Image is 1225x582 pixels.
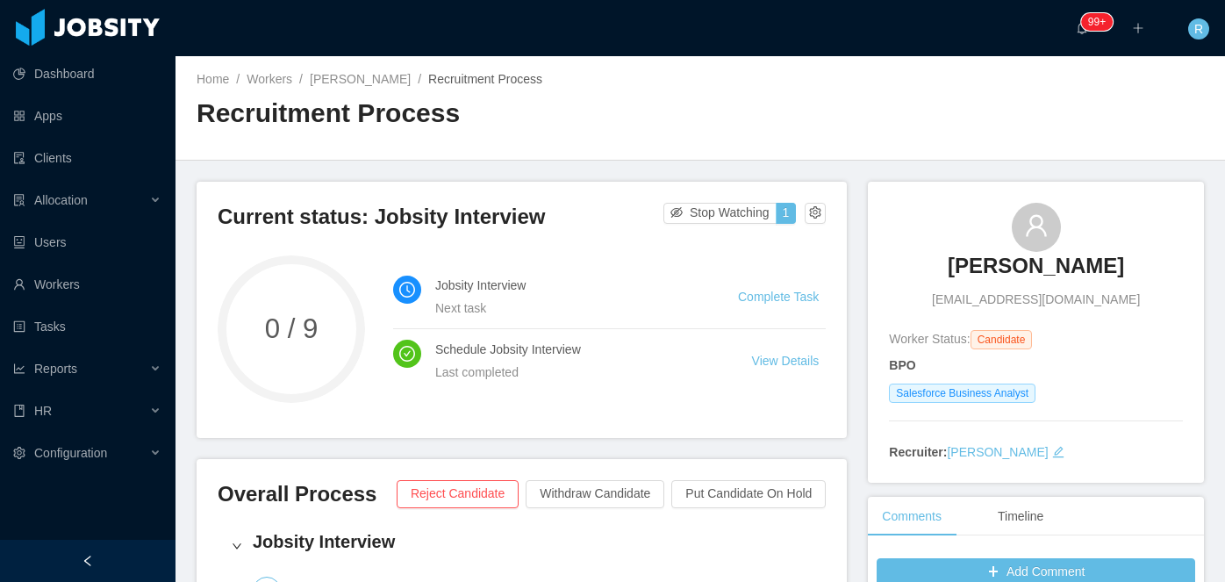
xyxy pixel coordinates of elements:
button: icon: eye-invisibleStop Watching [663,203,777,224]
h4: Schedule Jobsity Interview [435,340,710,359]
div: Timeline [984,497,1057,536]
a: View Details [752,354,820,368]
span: [EMAIL_ADDRESS][DOMAIN_NAME] [932,291,1140,309]
span: / [299,72,303,86]
h3: Overall Process [218,480,397,508]
h2: Recruitment Process [197,96,700,132]
a: [PERSON_NAME] [947,445,1048,459]
sup: 247 [1081,13,1113,31]
button: Withdraw Candidate [526,480,664,508]
a: icon: robotUsers [13,225,161,260]
a: icon: userWorkers [13,267,161,302]
span: Recruitment Process [428,72,542,86]
span: Allocation [34,193,88,207]
span: / [236,72,240,86]
span: HR [34,404,52,418]
a: icon: auditClients [13,140,161,176]
a: [PERSON_NAME] [948,252,1124,291]
div: Last completed [435,363,710,382]
div: Comments [868,497,956,536]
i: icon: bell [1076,22,1088,34]
i: icon: check-circle [399,346,415,362]
i: icon: setting [13,447,25,459]
h4: Jobsity Interview [435,276,696,295]
strong: Recruiter: [889,445,947,459]
i: icon: right [232,541,242,551]
i: icon: line-chart [13,363,25,375]
i: icon: clock-circle [399,282,415,298]
h3: [PERSON_NAME] [948,252,1124,280]
i: icon: user [1024,213,1049,238]
i: icon: edit [1052,446,1064,458]
button: Put Candidate On Hold [671,480,826,508]
h3: Current status: Jobsity Interview [218,203,663,231]
a: Workers [247,72,292,86]
h4: Jobsity Interview [253,529,812,554]
a: Home [197,72,229,86]
div: Next task [435,298,696,318]
i: icon: solution [13,194,25,206]
span: Salesforce Business Analyst [889,384,1035,403]
button: 1 [776,203,797,224]
button: Reject Candidate [397,480,519,508]
button: icon: setting [805,203,826,224]
span: Reports [34,362,77,376]
span: R [1194,18,1203,40]
a: icon: appstoreApps [13,98,161,133]
a: icon: profileTasks [13,309,161,344]
span: 0 / 9 [218,315,365,342]
span: Worker Status: [889,332,970,346]
i: icon: book [13,405,25,417]
i: icon: plus [1132,22,1144,34]
a: Complete Task [738,290,819,304]
a: [PERSON_NAME] [310,72,411,86]
div: icon: rightJobsity Interview [218,519,826,573]
span: / [418,72,421,86]
strong: BPO [889,358,915,372]
span: Candidate [971,330,1033,349]
a: icon: pie-chartDashboard [13,56,161,91]
span: Configuration [34,446,107,460]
